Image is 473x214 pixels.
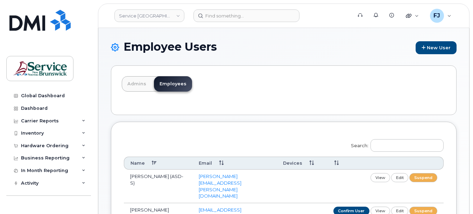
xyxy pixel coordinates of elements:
a: [PERSON_NAME][EMAIL_ADDRESS][PERSON_NAME][DOMAIN_NAME] [199,173,241,199]
a: edit [391,173,409,182]
a: Employees [154,76,192,92]
th: Name: activate to sort column descending [124,157,192,170]
th: Devices: activate to sort column ascending [277,157,321,170]
h1: Employee Users [111,41,457,54]
a: New User [416,41,457,54]
td: [PERSON_NAME] (ASD-S) [124,170,192,203]
input: Search: [370,139,444,152]
th: : activate to sort column ascending [321,157,444,170]
th: Email: activate to sort column ascending [192,157,277,170]
label: Search: [346,135,444,154]
a: Admins [122,76,152,92]
a: view [370,173,390,182]
a: suspend [409,173,437,182]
